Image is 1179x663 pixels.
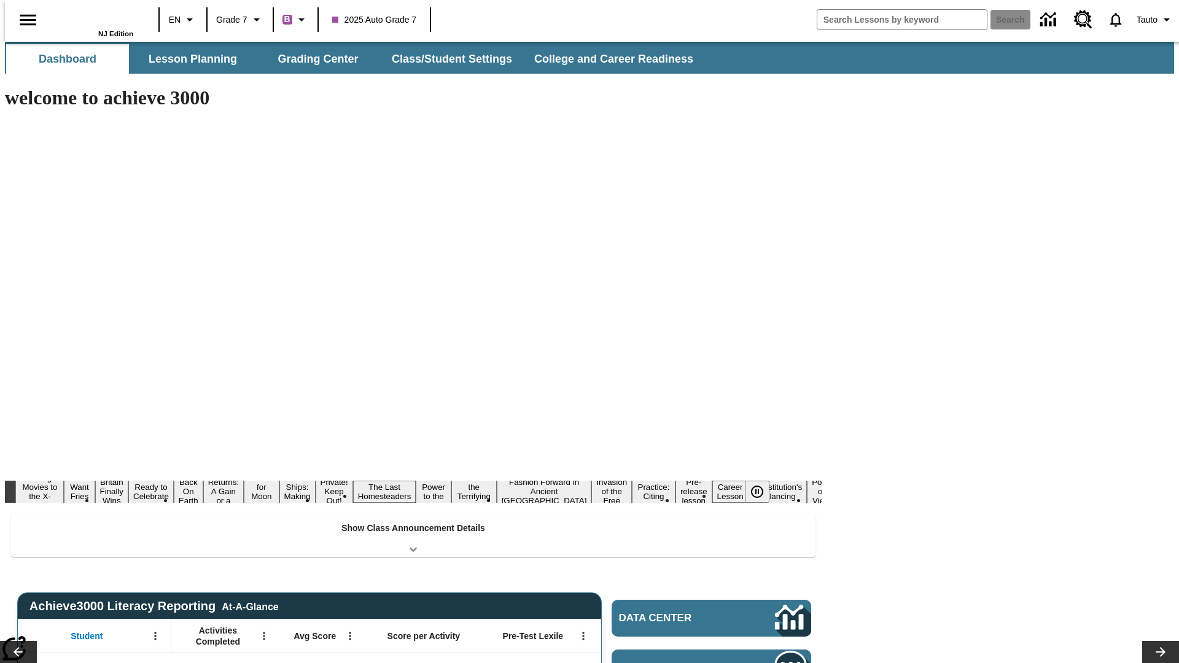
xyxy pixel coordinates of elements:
span: Score per Activity [387,630,461,642]
button: Open Menu [255,627,273,645]
div: At-A-Glance [222,599,278,613]
span: Achieve3000 Literacy Reporting [29,599,279,613]
div: Home [53,4,133,37]
div: SubNavbar [5,42,1174,74]
button: Slide 17 Career Lesson [712,481,749,503]
a: Resource Center, Will open in new tab [1067,3,1100,36]
button: Slide 14 The Invasion of the Free CD [591,467,632,516]
a: Home [53,6,133,30]
a: Data Center [612,600,811,637]
button: Slide 2 Do You Want Fries With That? [64,462,95,521]
span: 2025 Auto Grade 7 [332,14,417,26]
span: Avg Score [294,630,336,642]
span: B [284,12,290,27]
button: Grade: Grade 7, Select a grade [211,9,269,31]
button: Open side menu [10,2,46,38]
button: Open Menu [146,627,165,645]
span: Student [71,630,103,642]
button: Slide 19 Point of View [807,476,835,507]
button: Slide 9 Private! Keep Out! [316,476,353,507]
div: SubNavbar [5,44,704,74]
button: Grading Center [257,44,379,74]
button: Slide 8 Cruise Ships: Making Waves [279,471,316,512]
button: Language: EN, Select a language [163,9,203,31]
span: Grade 7 [216,14,247,26]
a: Data Center [1033,3,1067,37]
button: College and Career Readiness [524,44,703,74]
span: EN [169,14,181,26]
button: Lesson Planning [131,44,254,74]
button: Dashboard [6,44,129,74]
button: Slide 10 The Last Homesteaders [353,481,416,503]
button: Open Menu [341,627,359,645]
div: Show Class Announcement Details [11,514,815,557]
button: Boost Class color is purple. Change class color [278,9,314,31]
button: Slide 6 Free Returns: A Gain or a Drain? [203,467,244,516]
button: Slide 16 Pre-release lesson [675,476,712,507]
button: Slide 7 Time for Moon Rules? [244,471,279,512]
button: Slide 15 Mixed Practice: Citing Evidence [632,471,675,512]
button: Slide 1 Taking Movies to the X-Dimension [15,471,64,512]
button: Slide 13 Fashion Forward in Ancient Rome [497,476,592,507]
span: Data Center [619,612,734,624]
span: Pre-Test Lexile [503,630,564,642]
span: Tauto [1137,14,1158,26]
p: Show Class Announcement Details [341,522,485,535]
button: Slide 5 Back On Earth [174,476,203,507]
button: Lesson carousel, Next [1142,641,1179,663]
input: search field [817,10,987,29]
a: Notifications [1100,4,1132,36]
button: Slide 3 Britain Finally Wins [95,476,129,507]
button: Open Menu [574,627,593,645]
h1: welcome to achieve 3000 [5,87,822,109]
span: Activities Completed [177,625,259,647]
button: Profile/Settings [1132,9,1179,31]
button: Slide 4 Get Ready to Celebrate Juneteenth! [128,471,174,512]
button: Slide 12 Attack of the Terrifying Tomatoes [451,471,497,512]
div: Pause [745,481,782,503]
button: Class/Student Settings [382,44,522,74]
button: Slide 11 Solar Power to the People [416,471,451,512]
button: Pause [745,481,769,503]
span: NJ Edition [98,30,133,37]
